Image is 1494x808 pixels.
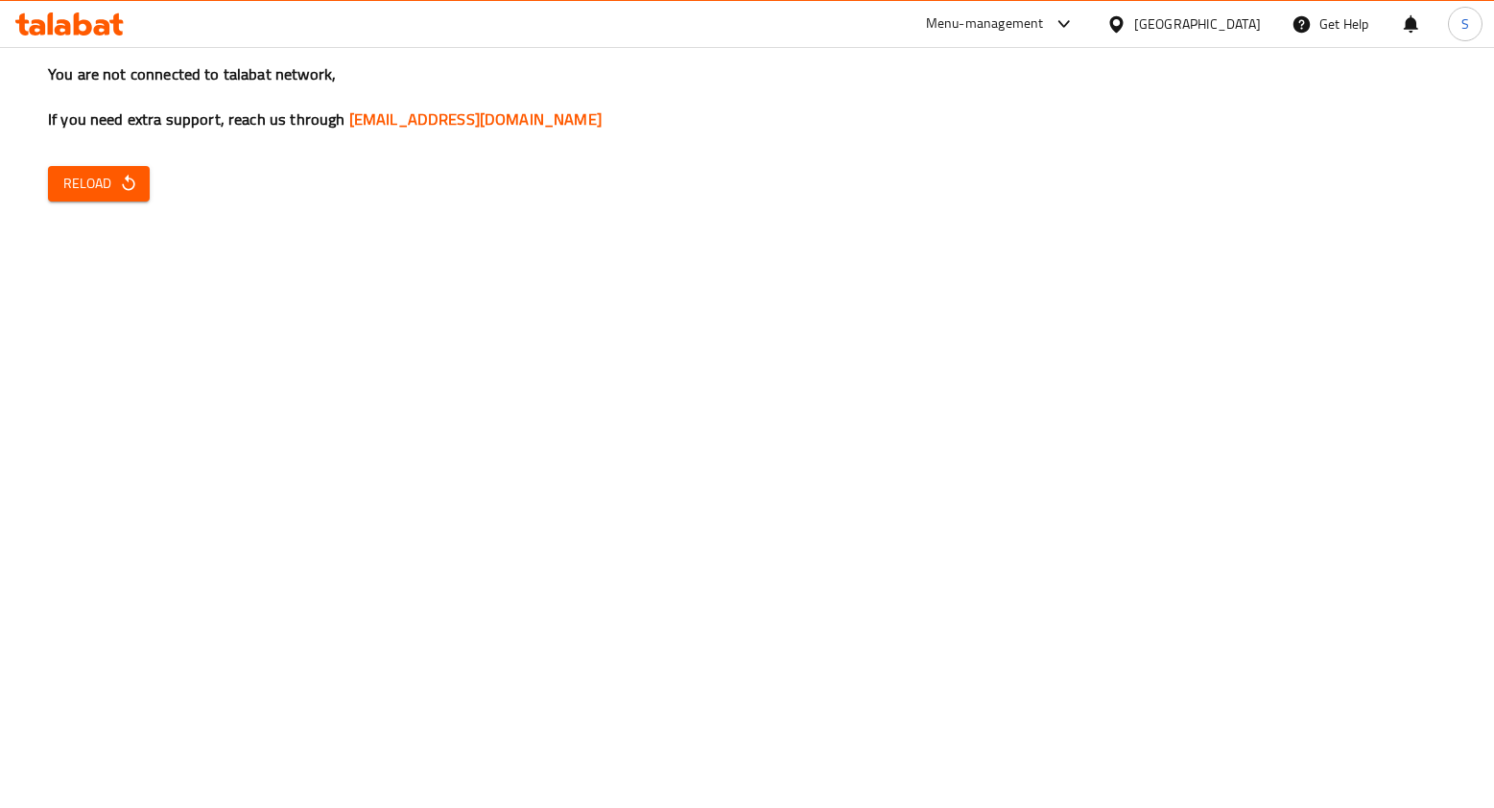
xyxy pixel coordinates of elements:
[63,172,134,196] span: Reload
[48,63,1446,131] h3: You are not connected to talabat network, If you need extra support, reach us through
[1134,13,1261,35] div: [GEOGRAPHIC_DATA]
[349,105,602,133] a: [EMAIL_ADDRESS][DOMAIN_NAME]
[926,12,1044,36] div: Menu-management
[48,166,150,202] button: Reload
[1461,13,1469,35] span: S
